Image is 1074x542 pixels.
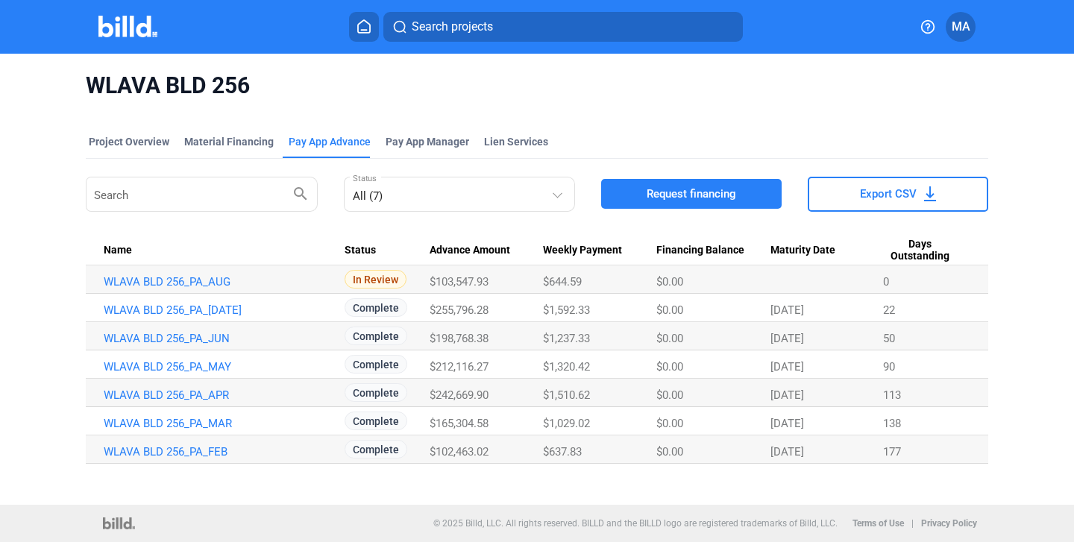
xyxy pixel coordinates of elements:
div: Pay App Advance [289,134,371,149]
a: WLAVA BLD 256_PA_JUN [104,332,345,345]
span: [DATE] [770,303,804,317]
a: WLAVA BLD 256_PA_[DATE] [104,303,345,317]
div: Lien Services [484,134,548,149]
span: $212,116.27 [430,360,489,374]
div: Status [345,244,430,257]
b: Terms of Use [852,518,904,529]
span: 90 [883,360,895,374]
span: 50 [883,332,895,345]
span: $1,592.33 [543,303,590,317]
span: $644.59 [543,275,582,289]
span: 177 [883,445,901,459]
span: $103,547.93 [430,275,489,289]
span: $0.00 [656,360,683,374]
span: Complete [345,298,407,317]
a: WLAVA BLD 256_PA_MAY [104,360,345,374]
span: Request financing [647,186,736,201]
span: Maturity Date [770,244,835,257]
span: [DATE] [770,360,804,374]
span: [DATE] [770,417,804,430]
span: Pay App Manager [386,134,469,149]
span: Complete [345,383,407,402]
span: [DATE] [770,388,804,402]
span: 0 [883,275,889,289]
div: Project Overview [89,134,169,149]
span: $637.83 [543,445,582,459]
div: Name [104,244,345,257]
span: MA [952,18,970,36]
mat-select-trigger: All (7) [353,189,383,203]
span: [DATE] [770,332,804,345]
div: Advance Amount [430,244,544,257]
div: Days Outstanding [883,238,970,263]
span: In Review [345,270,406,289]
a: WLAVA BLD 256_PA_APR [104,388,345,402]
span: $1,029.02 [543,417,590,430]
span: $0.00 [656,303,683,317]
span: Advance Amount [430,244,510,257]
span: Export CSV [860,186,917,201]
button: Search projects [383,12,743,42]
span: $0.00 [656,275,683,289]
span: $198,768.38 [430,332,489,345]
b: Privacy Policy [921,518,977,529]
span: Complete [345,440,407,459]
img: logo [103,517,135,529]
span: $102,463.02 [430,445,489,459]
span: 113 [883,388,901,402]
div: Weekly Payment [543,244,656,257]
span: $0.00 [656,445,683,459]
span: $255,796.28 [430,303,489,317]
span: Days Outstanding [883,238,957,263]
span: Complete [345,327,407,345]
span: Weekly Payment [543,244,622,257]
button: MA [946,12,976,42]
span: WLAVA BLD 256 [86,72,988,100]
button: Request financing [601,179,782,209]
span: $242,669.90 [430,388,489,402]
span: Status [345,244,376,257]
span: [DATE] [770,445,804,459]
span: $0.00 [656,388,683,402]
p: © 2025 Billd, LLC. All rights reserved. BILLD and the BILLD logo are registered trademarks of Bil... [433,518,838,529]
span: Financing Balance [656,244,744,257]
img: Billd Company Logo [98,16,157,37]
span: $1,320.42 [543,360,590,374]
span: $165,304.58 [430,417,489,430]
span: $0.00 [656,332,683,345]
a: WLAVA BLD 256_PA_AUG [104,275,345,289]
div: Financing Balance [656,244,770,257]
span: 138 [883,417,901,430]
div: Material Financing [184,134,274,149]
mat-icon: search [292,184,310,202]
p: | [911,518,914,529]
a: WLAVA BLD 256_PA_FEB [104,445,345,459]
div: Maturity Date [770,244,883,257]
span: Search projects [412,18,493,36]
span: Complete [345,412,407,430]
span: $0.00 [656,417,683,430]
span: $1,237.33 [543,332,590,345]
button: Export CSV [808,177,988,212]
a: WLAVA BLD 256_PA_MAR [104,417,345,430]
span: 22 [883,303,895,317]
span: $1,510.62 [543,388,590,402]
span: Complete [345,355,407,374]
span: Name [104,244,132,257]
